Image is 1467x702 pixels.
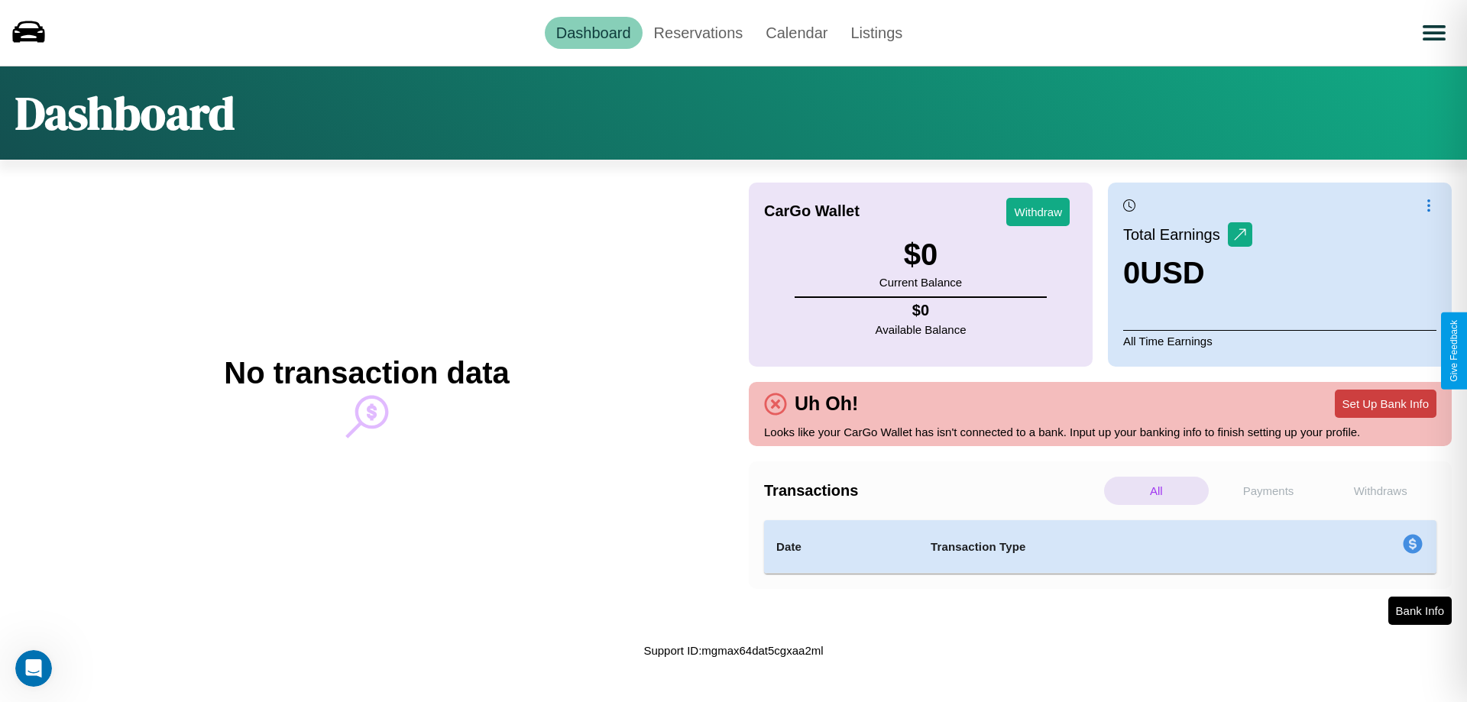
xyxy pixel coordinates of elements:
[1006,198,1070,226] button: Withdraw
[15,82,235,144] h1: Dashboard
[776,538,906,556] h4: Date
[754,17,839,49] a: Calendar
[931,538,1278,556] h4: Transaction Type
[876,302,967,319] h4: $ 0
[879,238,962,272] h3: $ 0
[764,520,1436,574] table: simple table
[876,319,967,340] p: Available Balance
[643,17,755,49] a: Reservations
[1388,597,1452,625] button: Bank Info
[1328,477,1433,505] p: Withdraws
[1216,477,1321,505] p: Payments
[545,17,643,49] a: Dashboard
[1335,390,1436,418] button: Set Up Bank Info
[1449,320,1459,382] div: Give Feedback
[224,356,509,390] h2: No transaction data
[643,640,823,661] p: Support ID: mgmax64dat5cgxaa2ml
[764,202,860,220] h4: CarGo Wallet
[879,272,962,293] p: Current Balance
[764,422,1436,442] p: Looks like your CarGo Wallet has isn't connected to a bank. Input up your banking info to finish ...
[15,650,52,687] iframe: Intercom live chat
[1123,221,1228,248] p: Total Earnings
[1413,11,1456,54] button: Open menu
[787,393,866,415] h4: Uh Oh!
[839,17,914,49] a: Listings
[764,482,1100,500] h4: Transactions
[1104,477,1209,505] p: All
[1123,256,1252,290] h3: 0 USD
[1123,330,1436,351] p: All Time Earnings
